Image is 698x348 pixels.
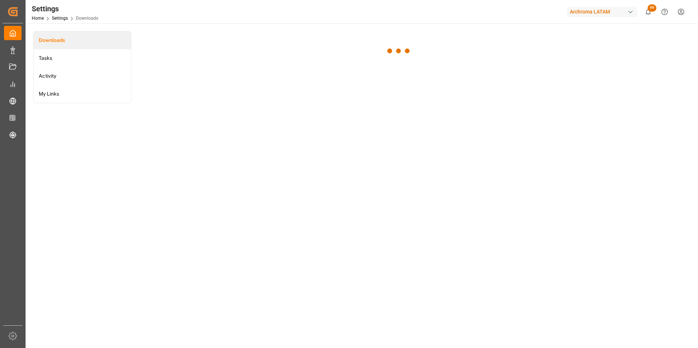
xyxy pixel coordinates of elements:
[640,4,656,20] button: show 99 new notifications
[648,4,656,12] span: 99
[567,7,637,17] div: Archroma LATAM
[34,67,131,85] a: Activity
[34,31,131,49] a: Downloads
[34,85,131,103] a: My Links
[656,4,673,20] button: Help Center
[34,49,131,67] a: Tasks
[32,3,98,14] div: Settings
[52,16,68,21] a: Settings
[567,5,640,19] button: Archroma LATAM
[32,16,44,21] a: Home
